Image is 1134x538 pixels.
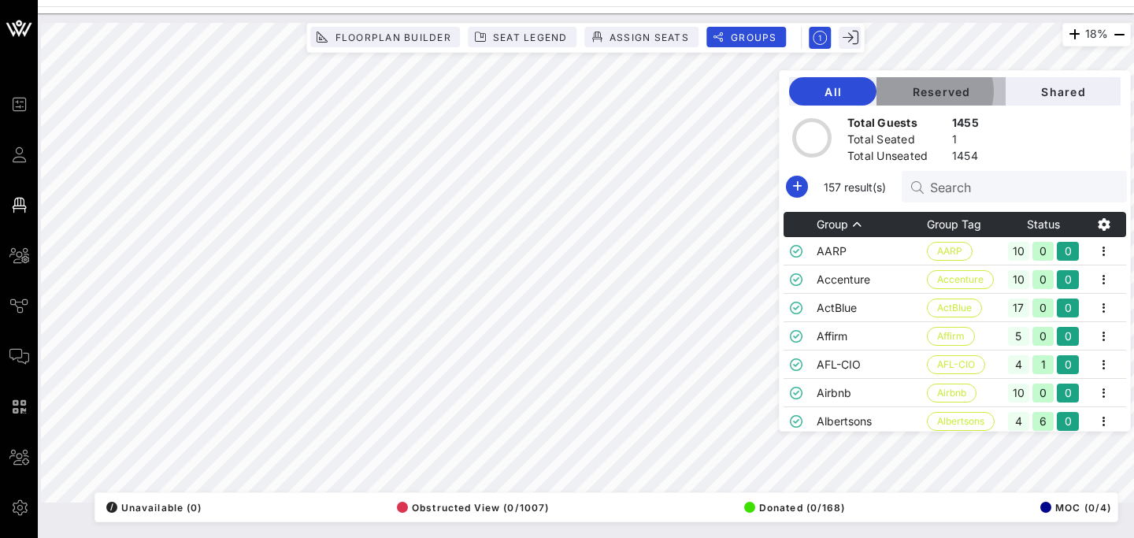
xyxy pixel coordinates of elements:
span: Airbnb [937,384,966,402]
td: AFL-CIO [817,351,927,379]
span: Groups [730,32,777,43]
span: Affirm [937,328,965,345]
span: Seat Legend [492,32,568,43]
div: 1 [952,132,979,151]
td: Albertsons [817,407,927,436]
span: Group [817,217,848,231]
span: Assign Seats [609,32,689,43]
div: 10 [1008,384,1029,403]
div: 0 [1032,299,1054,317]
span: All [802,85,864,98]
div: 0 [1057,327,1078,346]
div: / [106,502,117,513]
button: MOC (0/4) [1036,496,1111,518]
th: Status [1005,212,1082,237]
button: Shared [1006,77,1121,106]
div: 0 [1057,412,1078,431]
div: 0 [1057,242,1078,261]
button: /Unavailable (0) [102,496,202,518]
div: 0 [1032,384,1054,403]
div: 1455 [952,115,979,135]
div: 0 [1057,299,1078,317]
div: 0 [1032,242,1054,261]
div: 4 [1008,412,1029,431]
span: AFL-CIO [937,356,975,373]
div: 18% [1062,23,1131,46]
span: Reserved [889,85,993,98]
th: Group: Sorted ascending. Activate to sort descending. [817,212,927,237]
button: Groups [706,27,787,47]
span: Obstructed View (0/1007) [397,502,549,514]
span: 157 result(s) [817,179,892,195]
div: Total Guests [847,115,946,135]
div: 10 [1008,270,1029,289]
button: All [789,77,876,106]
span: MOC (0/4) [1040,502,1111,514]
div: Total Unseated [847,148,946,168]
td: ActBlue [817,294,927,322]
div: 6 [1032,412,1054,431]
div: 1 [1032,355,1054,374]
div: 0 [1057,270,1078,289]
td: AARP [817,237,927,265]
button: Assign Seats [585,27,699,47]
div: 0 [1057,384,1078,403]
td: Airbnb [817,379,927,407]
span: Group Tag [927,217,981,231]
span: Donated (0/168) [744,502,845,514]
th: Group Tag [927,212,1004,237]
span: Albertsons [937,413,984,430]
div: Total Seated [847,132,946,151]
button: Reserved [876,77,1006,106]
button: Obstructed View (0/1007) [392,496,549,518]
div: 0 [1032,327,1054,346]
div: 0 [1057,355,1078,374]
span: Accenture [937,271,984,288]
button: Floorplan Builder [310,27,460,47]
span: ActBlue [937,299,972,317]
div: 4 [1008,355,1029,374]
span: AARP [937,243,962,260]
div: 0 [1032,270,1054,289]
div: 5 [1008,327,1029,346]
div: 10 [1008,242,1029,261]
div: 17 [1008,299,1029,317]
button: Donated (0/168) [739,496,845,518]
span: Unavailable (0) [106,502,202,514]
button: Seat Legend [469,27,577,47]
span: Floorplan Builder [334,32,450,43]
td: Accenture [817,265,927,294]
td: Affirm [817,322,927,351]
span: Shared [1018,85,1108,98]
div: 1454 [952,148,979,168]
